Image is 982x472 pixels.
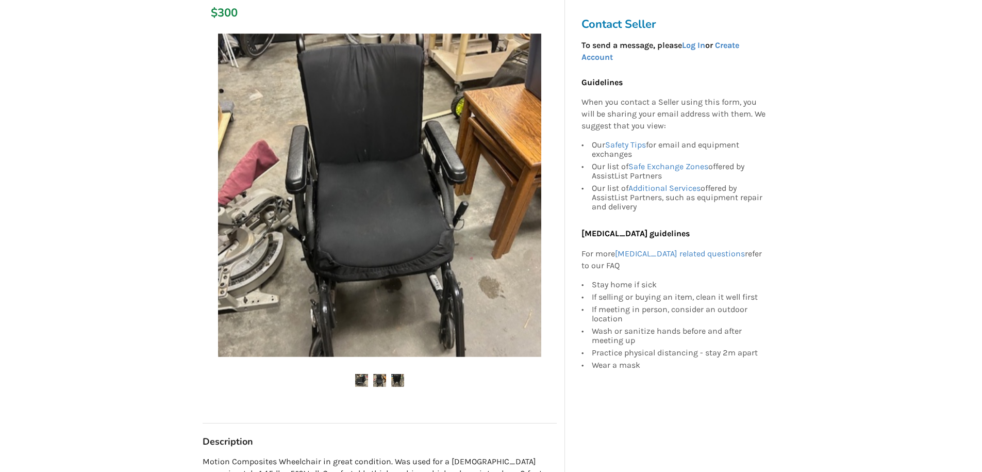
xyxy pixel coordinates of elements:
p: When you contact a Seller using this form, you will be sharing your email address with them. We s... [581,97,766,133]
div: Wash or sanitize hands before and after meeting up [592,325,766,347]
a: Safe Exchange Zones [628,161,708,171]
div: $300 [211,6,217,20]
div: If selling or buying an item, clean it well first [592,291,766,303]
div: Wear a mask [592,359,766,370]
div: Our list of offered by AssistList Partners, such as equipment repair and delivery [592,182,766,211]
img: wheelchair-wheelchair-mobility-abbotsford-assistlist-listing [391,374,404,387]
a: Log In [682,40,705,50]
a: [MEDICAL_DATA] related questions [615,249,745,258]
div: Our list of offered by AssistList Partners [592,160,766,182]
strong: To send a message, please or [581,40,739,62]
a: Additional Services [628,183,701,193]
h3: Description [203,436,557,448]
div: Our for email and equipment exchanges [592,140,766,160]
h3: Contact Seller [581,17,771,31]
div: Stay home if sick [592,280,766,291]
b: Guidelines [581,77,623,87]
b: [MEDICAL_DATA] guidelines [581,229,690,238]
a: Safety Tips [605,140,646,150]
div: If meeting in person, consider an outdoor location [592,303,766,325]
img: wheelchair-wheelchair-mobility-abbotsford-assistlist-listing [373,374,386,387]
img: wheelchair-wheelchair-mobility-abbotsford-assistlist-listing [355,374,368,387]
div: Practice physical distancing - stay 2m apart [592,347,766,359]
p: For more refer to our FAQ [581,248,766,272]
